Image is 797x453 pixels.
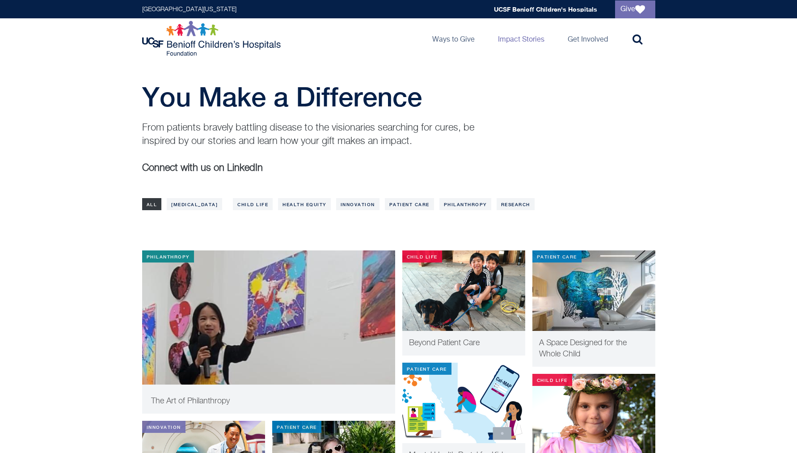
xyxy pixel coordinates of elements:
a: Philanthropy [439,198,491,210]
span: A Space Designed for the Whole Child [539,339,627,358]
div: Child Life [402,250,442,262]
span: Beyond Patient Care [409,339,480,347]
img: CAL MAP [402,363,525,443]
a: [GEOGRAPHIC_DATA][US_STATE] [142,6,236,13]
a: Philanthropy Juliette explaining her art The Art of Philanthropy [142,250,395,414]
a: Innovation [336,198,380,210]
div: Innovation [142,421,186,433]
a: Child Life Kyle Quan and his brother Beyond Patient Care [402,250,525,356]
span: The Art of Philanthropy [151,397,230,405]
div: Child Life [532,374,572,386]
div: Patient Care [272,421,321,433]
img: Logo for UCSF Benioff Children's Hospitals Foundation [142,21,283,56]
p: From patients bravely battling disease to the visionaries searching for cures, be inspired by our... [142,121,486,148]
img: Juliette explaining her art [142,250,395,411]
a: Patient Care New clinic room interior A Space Designed for the Whole Child [532,250,655,367]
img: Kyle Quan and his brother [402,250,525,331]
img: New clinic room interior [532,250,655,331]
a: Get Involved [561,18,615,59]
a: [MEDICAL_DATA] [167,198,222,210]
a: Child Life [233,198,273,210]
div: Patient Care [532,250,582,262]
a: All [142,198,162,210]
a: UCSF Benioff Children's Hospitals [494,5,597,13]
div: Patient Care [402,363,451,375]
a: Patient Care [385,198,434,210]
a: Ways to Give [425,18,482,59]
div: Philanthropy [142,250,194,262]
a: Impact Stories [491,18,552,59]
a: Health Equity [278,198,331,210]
b: Connect with us on LinkedIn [142,163,263,173]
span: You Make a Difference [142,81,422,112]
a: Give [615,0,655,18]
a: Research [497,198,535,210]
